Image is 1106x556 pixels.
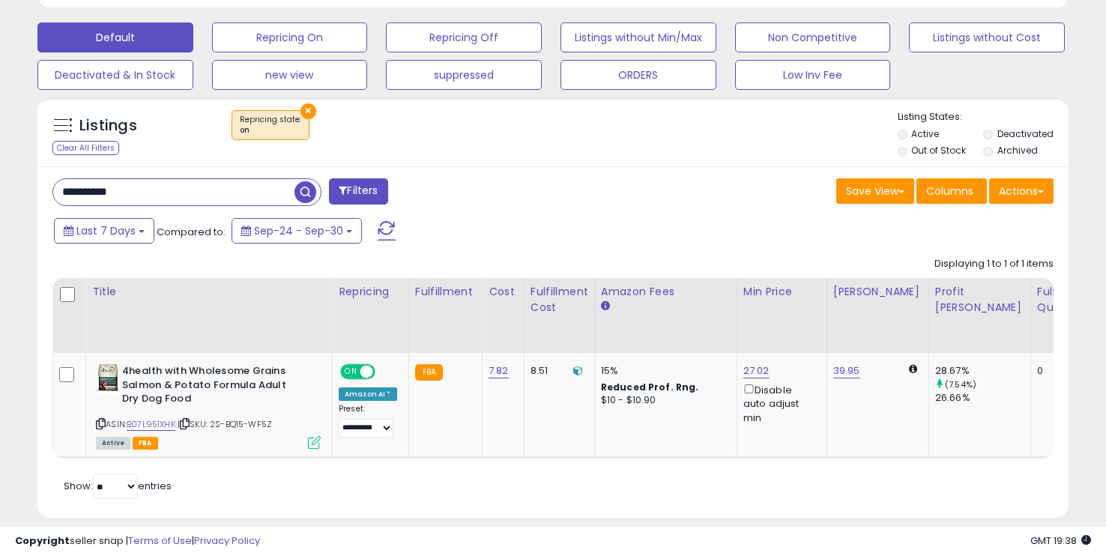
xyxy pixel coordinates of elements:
div: 26.66% [935,391,1030,405]
div: Fulfillment [415,284,476,300]
span: ON [342,366,360,378]
span: Sep-24 - Sep-30 [254,223,343,238]
div: [PERSON_NAME] [833,284,922,300]
a: Terms of Use [128,534,192,548]
button: Save View [836,178,914,204]
button: Last 7 Days [54,218,154,244]
span: 2025-10-8 19:38 GMT [1030,534,1091,548]
div: Disable auto adjust min [743,381,815,425]
div: Profit [PERSON_NAME] [935,284,1024,315]
div: Amazon AI * [339,387,397,401]
b: 4health with Wholesome Grains Salmon & Potato Formula Adult Dry Dog Food [122,364,304,410]
a: 27.02 [743,363,770,378]
a: 7.82 [489,363,509,378]
b: Reduced Prof. Rng. [601,381,699,393]
button: ORDERS [560,60,716,90]
small: (7.54%) [945,378,976,390]
label: Out of Stock [911,144,966,157]
span: OFF [373,366,397,378]
div: seller snap | | [15,534,260,549]
button: Actions [989,178,1054,204]
div: Min Price [743,284,821,300]
div: ASIN: [96,364,321,447]
a: 39.95 [833,363,860,378]
button: new view [212,60,368,90]
div: Title [92,284,326,300]
div: Displaying 1 to 1 of 1 items [934,257,1054,271]
div: Fulfillment Cost [531,284,588,315]
small: FBA [415,364,443,381]
label: Active [911,127,939,140]
div: Preset: [339,404,397,438]
div: 28.67% [935,364,1030,378]
button: Listings without Min/Max [560,22,716,52]
label: Deactivated [997,127,1054,140]
div: Cost [489,284,518,300]
button: Repricing On [212,22,368,52]
div: on [240,125,301,136]
button: Listings without Cost [909,22,1065,52]
div: 15% [601,364,725,378]
label: Archived [997,144,1038,157]
a: Privacy Policy [194,534,260,548]
img: 41QLsahxDLL._SL40_.jpg [96,364,118,394]
div: Fulfillable Quantity [1037,284,1089,315]
span: FBA [133,437,158,450]
a: B07L951XHK [127,418,175,431]
span: All listings currently available for purchase on Amazon [96,437,130,450]
button: Columns [916,178,987,204]
button: Sep-24 - Sep-30 [232,218,362,244]
div: 0 [1037,364,1084,378]
strong: Copyright [15,534,70,548]
span: | SKU: 2S-BQ15-WF5Z [178,418,272,430]
div: 8.51 [531,364,583,378]
button: Repricing Off [386,22,542,52]
button: Default [37,22,193,52]
div: Repricing [339,284,402,300]
div: Amazon Fees [601,284,731,300]
button: Deactivated & In Stock [37,60,193,90]
span: Columns [926,184,973,199]
span: Compared to: [157,225,226,239]
h5: Listings [79,115,137,136]
button: Filters [329,178,387,205]
small: Amazon Fees. [601,300,610,313]
button: Non Competitive [735,22,891,52]
div: Clear All Filters [52,141,119,155]
p: Listing States: [898,110,1069,124]
button: × [300,103,316,119]
button: Low Inv Fee [735,60,891,90]
span: Last 7 Days [76,223,136,238]
div: $10 - $10.90 [601,394,725,407]
span: Repricing state : [240,114,301,136]
button: suppressed [386,60,542,90]
span: Show: entries [64,479,172,493]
